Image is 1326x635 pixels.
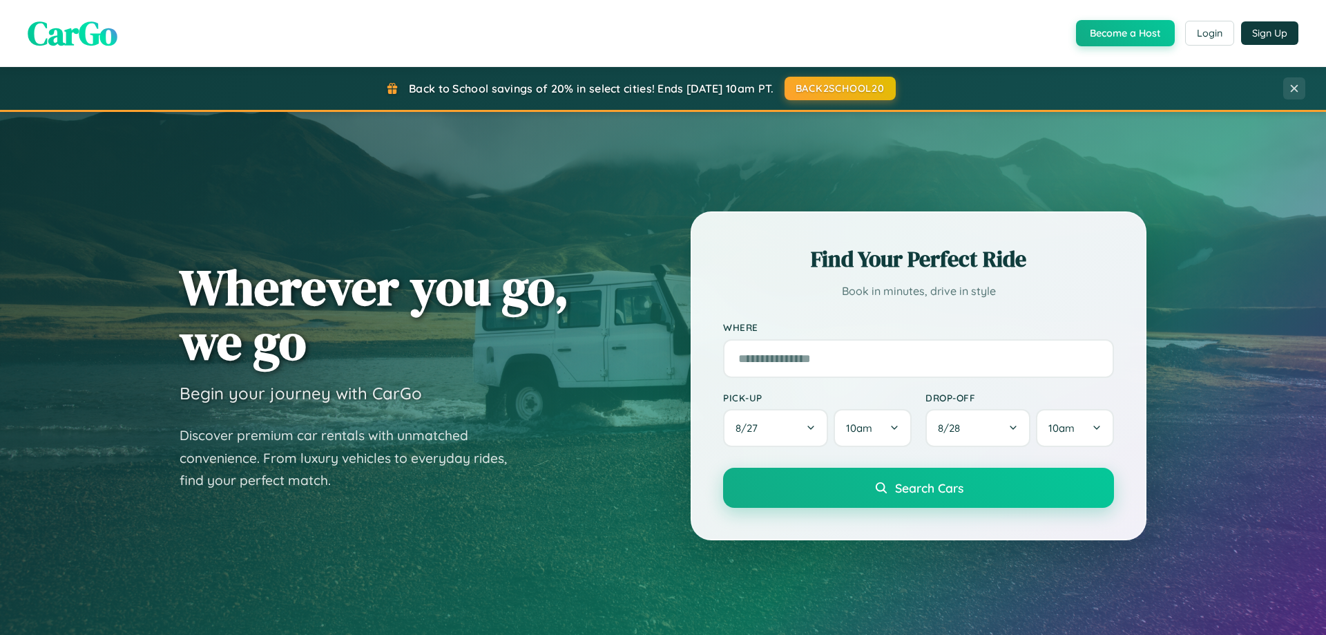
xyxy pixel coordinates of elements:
label: Drop-off [925,392,1114,404]
button: 8/27 [723,409,828,447]
button: Search Cars [723,468,1114,508]
span: 8 / 27 [736,421,765,435]
button: 8/28 [925,409,1030,447]
span: CarGo [28,10,117,56]
p: Discover premium car rentals with unmatched convenience. From luxury vehicles to everyday rides, ... [180,424,525,492]
button: 10am [1036,409,1114,447]
button: Sign Up [1241,21,1298,45]
p: Book in minutes, drive in style [723,281,1114,301]
h1: Wherever you go, we go [180,260,569,369]
span: 8 / 28 [938,421,967,435]
h2: Find Your Perfect Ride [723,244,1114,274]
label: Where [723,322,1114,334]
span: 10am [846,421,872,435]
label: Pick-up [723,392,912,404]
button: 10am [834,409,912,447]
button: Become a Host [1076,20,1175,46]
span: Back to School savings of 20% in select cities! Ends [DATE] 10am PT. [409,82,773,95]
h3: Begin your journey with CarGo [180,383,422,404]
button: BACK2SCHOOL20 [785,77,896,100]
span: Search Cars [895,480,963,495]
span: 10am [1048,421,1075,435]
button: Login [1185,21,1234,46]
